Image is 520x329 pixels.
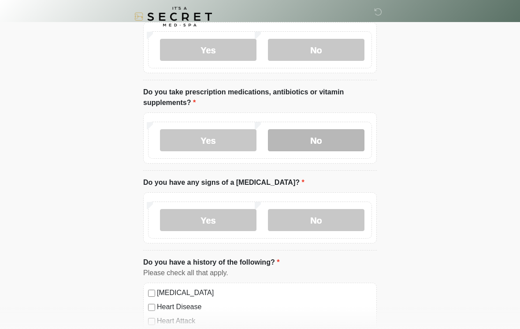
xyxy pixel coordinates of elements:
div: Please check all that apply. [143,268,377,278]
label: Do you take prescription medications, antibiotics or vitamin supplements? [143,87,377,108]
label: Yes [160,209,256,231]
label: Do you have a history of the following? [143,257,279,268]
label: Yes [160,129,256,151]
label: No [268,129,364,151]
input: Heart Attack [148,318,155,325]
label: Heart Attack [157,316,372,326]
label: Heart Disease [157,302,372,312]
label: No [268,39,364,61]
label: No [268,209,364,231]
input: Heart Disease [148,304,155,311]
label: Yes [160,39,256,61]
label: Do you have any signs of a [MEDICAL_DATA]? [143,177,305,188]
input: [MEDICAL_DATA] [148,290,155,297]
label: [MEDICAL_DATA] [157,288,372,298]
img: It's A Secret Med Spa Logo [134,7,212,26]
